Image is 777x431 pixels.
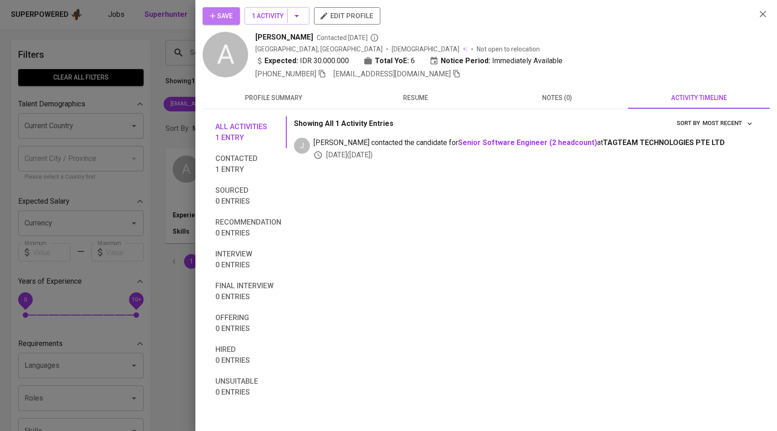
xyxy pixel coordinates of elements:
[314,7,380,25] button: edit profile
[215,376,281,398] span: Unsuitable 0 entries
[350,92,481,104] span: resume
[215,312,281,334] span: Offering 0 entries
[633,92,764,104] span: activity timeline
[321,10,373,22] span: edit profile
[203,32,248,77] div: A
[255,32,313,43] span: [PERSON_NAME]
[314,138,755,148] span: [PERSON_NAME] contacted the candidate for at
[215,344,281,366] span: Hired 0 entries
[255,45,383,54] div: [GEOGRAPHIC_DATA], [GEOGRAPHIC_DATA]
[702,118,753,129] span: Most Recent
[677,120,700,126] span: sort by
[411,55,415,66] span: 6
[317,33,379,42] span: Contacted [DATE]
[334,70,451,78] span: [EMAIL_ADDRESS][DOMAIN_NAME]
[252,10,302,22] span: 1 Activity
[294,138,310,154] div: J
[603,138,725,147] span: TAGTEAM TECHNOLOGIES PTE LTD
[700,116,755,130] button: sort by
[477,45,540,54] p: Not open to relocation
[370,33,379,42] svg: By Batam recruiter
[441,55,490,66] b: Notice Period:
[392,45,461,54] span: [DEMOGRAPHIC_DATA]
[203,7,240,25] button: Save
[215,185,281,207] span: Sourced 0 entries
[215,249,281,271] span: Interview 0 entries
[264,55,298,66] b: Expected:
[215,153,281,175] span: Contacted 1 entry
[215,121,281,143] span: All activities 1 entry
[210,10,233,22] span: Save
[458,138,597,147] a: Senior Software Engineer (2 headcount)
[255,55,349,66] div: IDR 30.000.000
[215,217,281,239] span: Recommendation 0 entries
[255,70,316,78] span: [PHONE_NUMBER]
[294,118,393,129] p: Showing All 1 Activity Entries
[314,150,755,160] div: [DATE] ( [DATE] )
[314,12,380,19] a: edit profile
[429,55,563,66] div: Immediately Available
[244,7,309,25] button: 1 Activity
[375,55,409,66] b: Total YoE:
[215,281,281,302] span: Final interview 0 entries
[492,92,623,104] span: notes (0)
[208,92,339,104] span: profile summary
